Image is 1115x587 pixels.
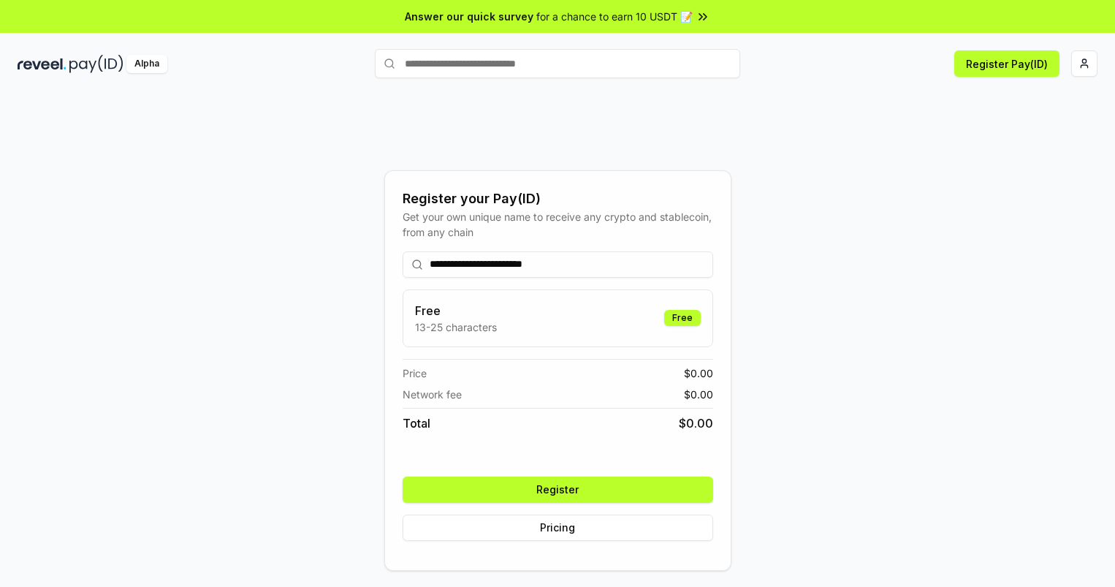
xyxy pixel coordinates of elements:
[415,319,497,335] p: 13-25 characters
[403,477,713,503] button: Register
[536,9,693,24] span: for a chance to earn 10 USDT 📝
[69,55,123,73] img: pay_id
[18,55,66,73] img: reveel_dark
[684,387,713,402] span: $ 0.00
[403,515,713,541] button: Pricing
[403,414,430,432] span: Total
[679,414,713,432] span: $ 0.00
[126,55,167,73] div: Alpha
[664,310,701,326] div: Free
[415,302,497,319] h3: Free
[954,50,1059,77] button: Register Pay(ID)
[403,366,427,381] span: Price
[403,189,713,209] div: Register your Pay(ID)
[684,366,713,381] span: $ 0.00
[405,9,533,24] span: Answer our quick survey
[403,209,713,240] div: Get your own unique name to receive any crypto and stablecoin, from any chain
[403,387,462,402] span: Network fee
